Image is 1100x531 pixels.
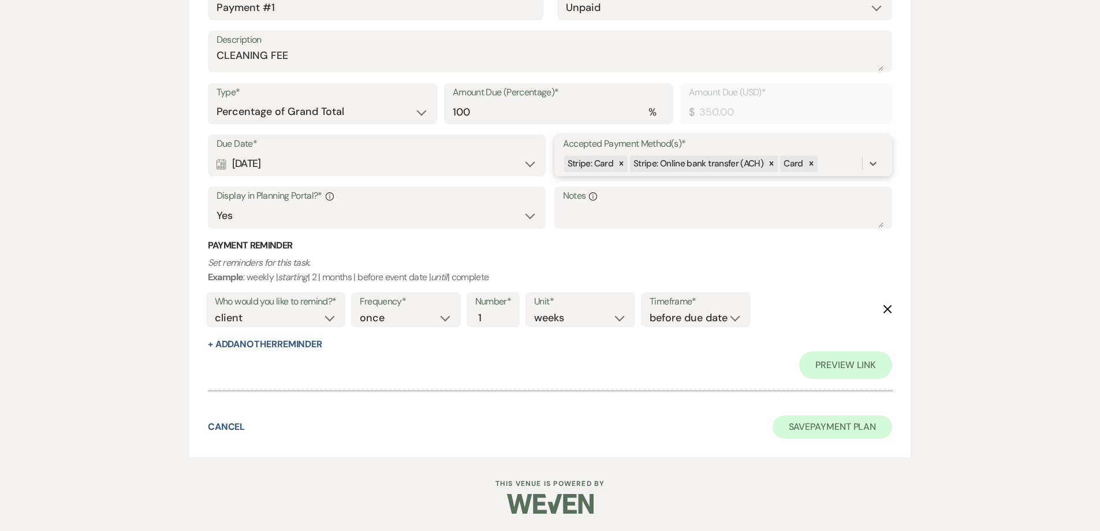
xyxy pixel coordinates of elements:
[217,188,538,205] label: Display in Planning Portal?*
[689,84,883,101] label: Amount Due (USD)*
[648,105,656,120] div: %
[475,294,512,310] label: Number*
[360,294,452,310] label: Frequency*
[534,294,627,310] label: Unit*
[208,255,893,285] p: : weekly | | 2 | months | before event date | | complete
[208,239,893,252] h3: Payment Reminder
[217,84,428,101] label: Type*
[208,340,322,349] button: + AddAnotherReminder
[784,158,803,169] span: Card
[799,351,892,379] a: Preview Link
[208,257,311,269] i: Set reminders for this task.
[453,84,665,101] label: Amount Due (Percentage)*
[689,105,694,120] div: $
[563,136,884,153] label: Accepted Payment Method(s)*
[563,188,884,205] label: Notes
[217,32,884,49] label: Description
[773,415,893,439] button: SavePayment Plan
[633,158,763,169] span: Stripe: Online bank transfer (ACH)
[217,136,538,153] label: Due Date*
[217,153,538,175] div: [DATE]
[215,294,337,310] label: Who would you like to remind?*
[217,48,884,71] textarea: CLEANING FEE
[650,294,742,310] label: Timeframe*
[568,158,613,169] span: Stripe: Card
[208,422,245,432] button: Cancel
[278,271,308,283] i: starting
[507,484,594,524] img: Weven Logo
[208,271,244,283] b: Example
[431,271,448,283] i: until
